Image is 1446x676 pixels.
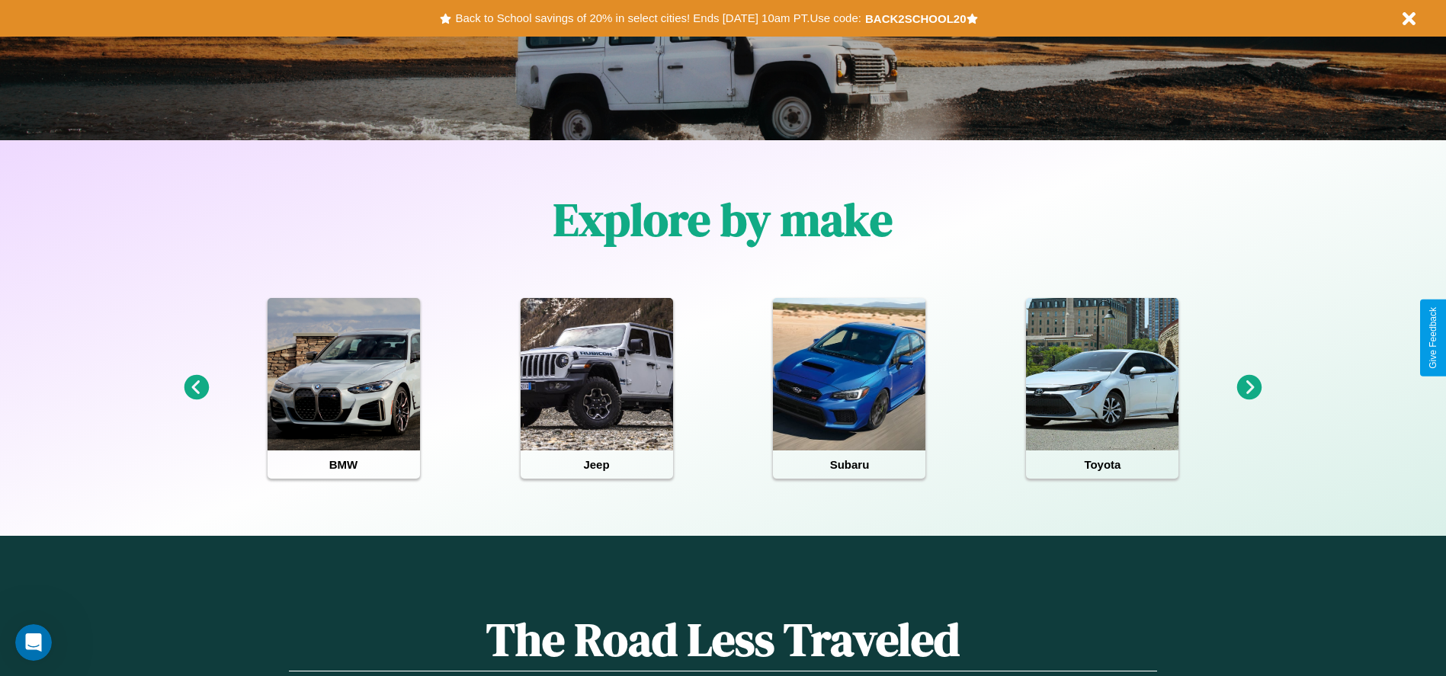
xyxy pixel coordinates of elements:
[1428,307,1438,369] div: Give Feedback
[289,608,1156,671] h1: The Road Less Traveled
[451,8,864,29] button: Back to School savings of 20% in select cities! Ends [DATE] 10am PT.Use code:
[521,450,673,479] h4: Jeep
[865,12,967,25] b: BACK2SCHOOL20
[773,450,925,479] h4: Subaru
[15,624,52,661] iframe: Intercom live chat
[1026,450,1178,479] h4: Toyota
[553,188,893,251] h1: Explore by make
[268,450,420,479] h4: BMW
